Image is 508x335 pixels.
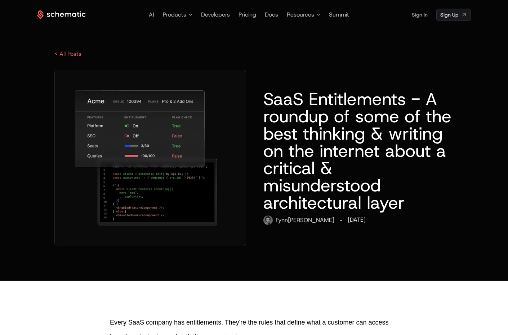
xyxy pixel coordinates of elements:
[276,216,334,225] div: Fynn [PERSON_NAME]
[201,11,230,18] a: Developers
[436,9,471,21] a: [object Object]
[340,216,342,226] div: ·
[239,11,256,18] a: Pricing
[149,11,154,18] a: AI
[54,50,81,58] a: < All Posts
[163,10,186,19] span: Products
[55,70,246,246] img: unnamed
[263,216,273,225] img: fynn
[287,10,314,19] span: Resources
[329,11,349,18] a: Summit
[265,11,278,18] a: Docs
[263,90,454,211] h1: SaaS Entitlements - A roundup of some of the best thinking & writing on the internet about a crit...
[412,9,428,21] a: Sign in
[348,216,366,224] div: [DATE]
[440,11,458,18] span: Sign Up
